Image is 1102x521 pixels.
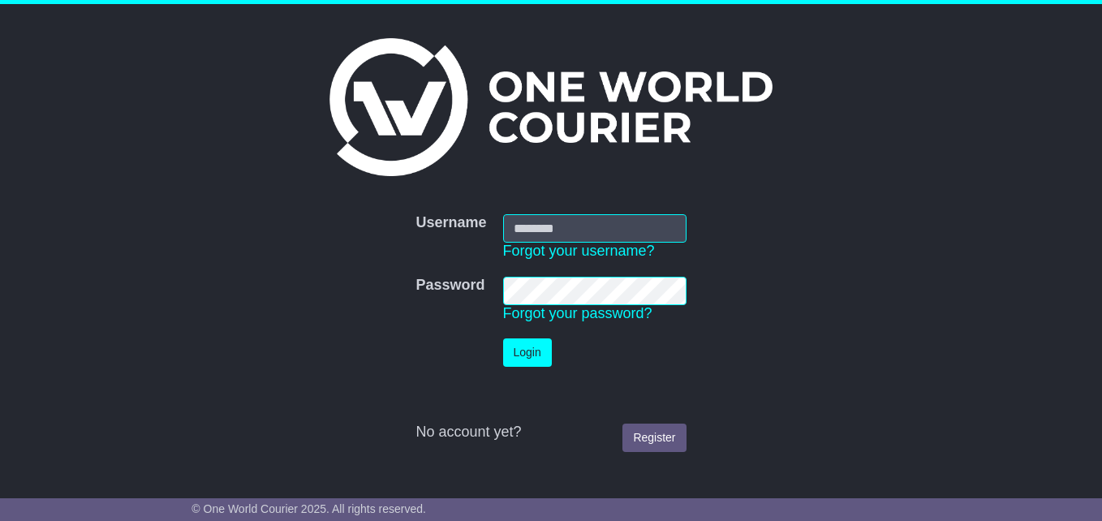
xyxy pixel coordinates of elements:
[415,277,484,295] label: Password
[415,424,686,441] div: No account yet?
[503,243,655,259] a: Forgot your username?
[415,214,486,232] label: Username
[503,305,652,321] a: Forgot your password?
[503,338,552,367] button: Login
[192,502,426,515] span: © One World Courier 2025. All rights reserved.
[622,424,686,452] a: Register
[329,38,773,176] img: One World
